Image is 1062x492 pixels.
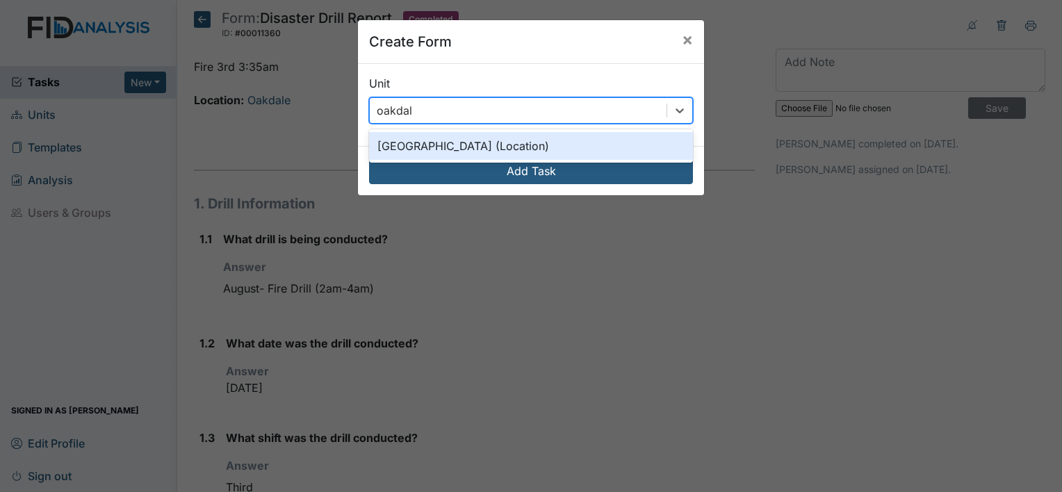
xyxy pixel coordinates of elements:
div: [GEOGRAPHIC_DATA] (Location) [369,132,693,160]
button: Close [671,20,704,59]
h5: Create Form [369,31,452,52]
label: Unit [369,75,390,92]
span: × [682,29,693,49]
button: Add Task [369,158,693,184]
